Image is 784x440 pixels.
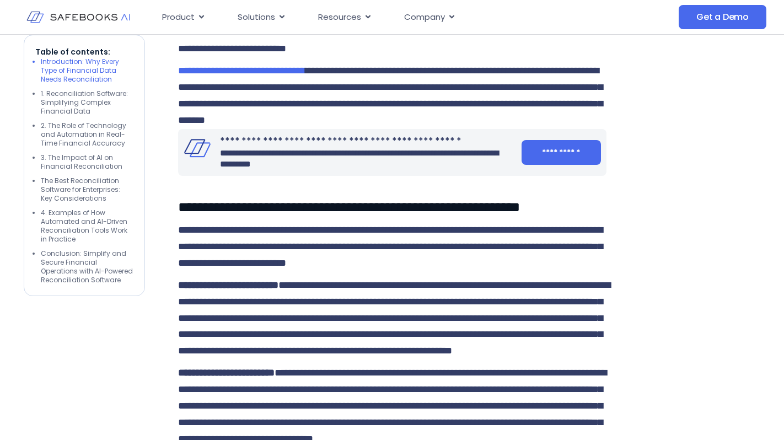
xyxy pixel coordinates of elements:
[41,153,133,170] li: 3. The Impact of AI on Financial Reconciliation
[696,12,749,23] span: Get a Demo
[41,121,133,147] li: 2. The Role of Technology and Automation in Real-Time Financial Accuracy
[153,7,597,28] div: Menu Toggle
[41,89,133,115] li: 1. Reconciliation Software: Simplifying Complex Financial Data
[162,11,195,24] span: Product
[238,11,275,24] span: Solutions
[318,11,361,24] span: Resources
[41,57,133,83] li: Introduction: Why Every Type of Financial Data Needs Reconciliation
[41,249,133,284] li: Conclusion: Simplify and Secure Financial Operations with AI-Powered Reconciliation Software
[404,11,445,24] span: Company
[679,5,766,29] a: Get a Demo
[35,46,133,57] p: Table of contents:
[41,208,133,243] li: 4. Examples of How Automated and AI-Driven Reconciliation Tools Work in Practice
[41,176,133,202] li: The Best Reconciliation Software for Enterprises: Key Considerations
[153,7,597,28] nav: Menu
